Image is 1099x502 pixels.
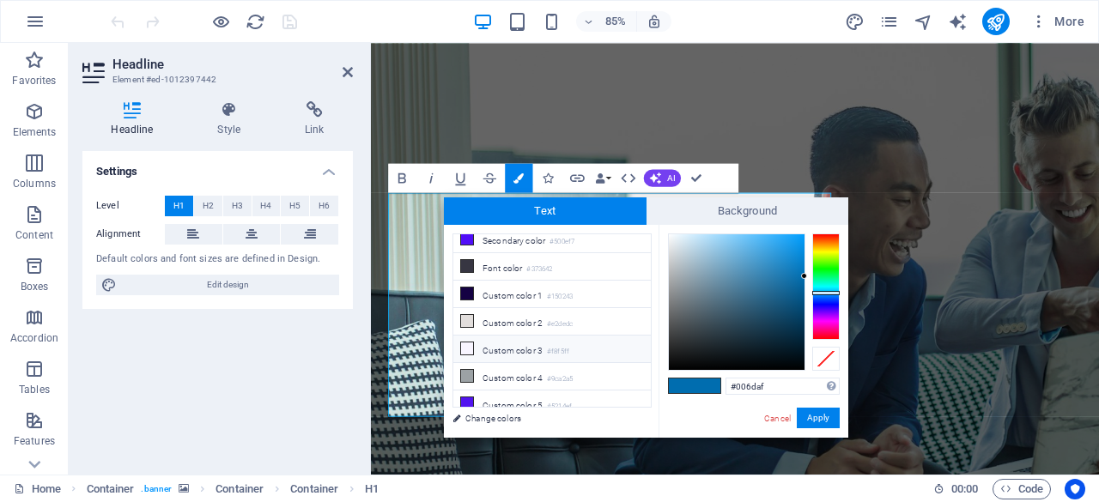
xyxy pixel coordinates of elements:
p: Columns [13,177,56,191]
button: Apply [797,408,840,428]
span: H1 [173,196,185,216]
button: Code [993,479,1051,499]
button: Click here to leave preview mode and continue editing [210,11,231,32]
i: On resize automatically adjust zoom level to fit chosen device. [647,14,662,29]
i: Pages (Ctrl+Alt+S) [879,12,899,32]
h2: Headline [112,57,353,72]
span: H4 [260,196,271,216]
span: Click to select. Double-click to edit [216,479,264,499]
button: AI [644,169,681,186]
h4: Settings [82,151,353,182]
a: Cancel [762,412,792,425]
button: reload [245,11,265,32]
p: Content [15,228,53,242]
button: More [1023,8,1091,35]
span: Edit design [122,275,334,295]
i: AI Writer [948,12,968,32]
li: Custom color 5 [453,390,651,418]
a: Click to cancel selection. Double-click to open Pages [14,479,61,499]
button: Underline (Ctrl+U) [446,163,474,192]
button: H3 [223,196,252,216]
button: H5 [281,196,309,216]
span: H2 [203,196,214,216]
p: Features [14,434,55,448]
span: Click to select. Double-click to edit [365,479,379,499]
small: #150243 [547,291,573,303]
button: Confirm (Ctrl+⏎) [683,163,710,192]
p: Tables [19,383,50,396]
button: Usercentrics [1065,479,1085,499]
button: Bold (Ctrl+B) [388,163,416,192]
span: H5 [289,196,301,216]
p: Elements [13,125,57,139]
i: This element contains a background [179,484,189,493]
li: Custom color 2 [453,308,651,336]
small: #9ca2a5 [547,373,573,385]
button: Icons [534,163,562,192]
span: Click to select. Double-click to edit [290,479,338,499]
small: #373642 [526,263,552,275]
button: publish [982,8,1010,35]
button: H1 [165,196,193,216]
small: #f8f5ff [547,346,569,358]
small: #e2dedc [547,318,573,330]
nav: breadcrumb [87,479,379,499]
i: Design (Ctrl+Alt+Y) [845,12,865,32]
small: #5214ef [547,401,572,413]
button: Strikethrough [476,163,503,192]
span: More [1030,13,1084,30]
span: H6 [319,196,330,216]
button: Italic (Ctrl+I) [417,163,445,192]
button: Link [563,163,591,192]
p: Accordion [10,331,58,345]
li: Custom color 3 [453,336,651,363]
button: pages [879,11,900,32]
li: Custom color 1 [453,281,651,308]
label: Alignment [96,224,165,245]
span: 00 00 [951,479,978,499]
label: Level [96,196,165,216]
h4: Headline [82,101,189,137]
button: H6 [310,196,338,216]
span: #006daf [695,378,720,393]
a: Change colors [444,408,643,429]
span: : [963,482,966,495]
p: Favorites [12,74,56,88]
span: Background [647,197,849,225]
h4: Link [276,101,353,137]
h4: Style [189,101,276,137]
button: HTML [615,163,642,192]
button: Data Bindings [592,163,613,192]
small: #500ef7 [549,236,574,248]
i: Reload page [246,12,265,32]
li: Secondary color [453,226,651,253]
button: Edit design [96,275,339,295]
button: text_generator [948,11,968,32]
button: H4 [252,196,281,216]
span: Text [444,197,647,225]
div: Clear Color Selection [812,347,840,371]
p: Boxes [21,280,49,293]
h3: Element #ed-1012397442 [112,72,319,88]
button: navigator [914,11,934,32]
li: Font color [453,253,651,281]
div: Default colors and font sizes are defined in Design. [96,252,339,267]
button: design [845,11,865,32]
span: H3 [232,196,243,216]
i: Publish [986,12,1005,32]
h6: 85% [602,11,629,32]
span: Code [1000,479,1043,499]
button: 85% [576,11,637,32]
span: #006daf [669,378,695,393]
button: H2 [194,196,222,216]
h6: Session time [933,479,979,499]
li: Custom color 4 [453,363,651,390]
button: Colors [505,163,532,192]
span: AI [667,173,675,182]
i: Navigator [914,12,933,32]
span: . banner [141,479,172,499]
span: Click to select. Double-click to edit [87,479,135,499]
